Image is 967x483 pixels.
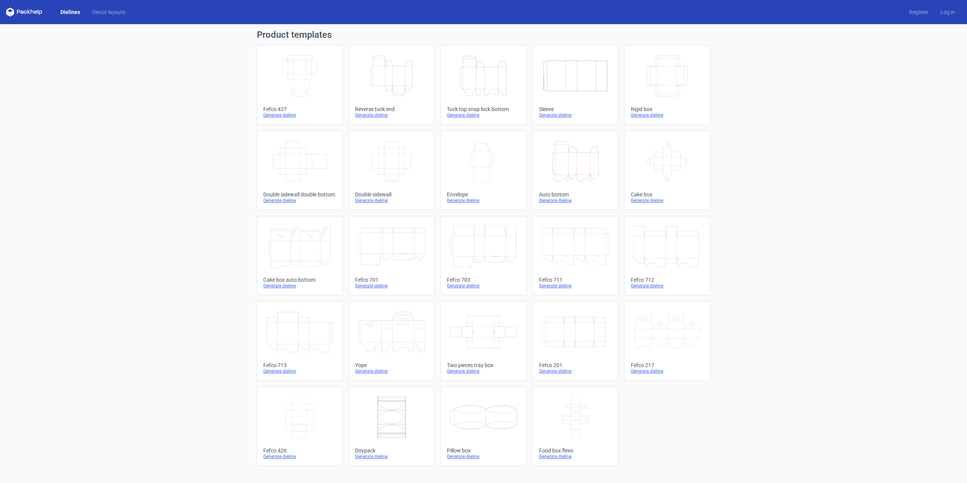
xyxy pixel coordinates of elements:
[631,368,704,374] div: Generate dieline
[257,216,343,295] a: Cake box auto bottomGenerate dieline
[263,368,336,374] div: Generate dieline
[624,45,710,125] a: Rigid boxGenerate dieline
[539,198,612,204] div: Generate dieline
[349,216,434,295] a: Fefco 701Generate dieline
[533,387,618,466] a: Food box flexoGenerate dieline
[440,45,526,125] a: Tuck top snap lock bottomGenerate dieline
[54,8,86,16] a: Dielines
[624,131,710,210] a: Cake boxGenerate dieline
[539,106,612,112] div: Sleeve
[355,106,428,112] div: Reverse tuck end
[624,216,710,295] a: Fefco 712Generate dieline
[257,45,343,125] a: Fefco 427Generate dieline
[355,283,428,289] div: Generate dieline
[903,8,935,16] a: Register
[349,301,434,381] a: YopeGenerate dieline
[355,448,428,454] div: Doypack
[263,112,336,118] div: Generate dieline
[440,216,526,295] a: Fefco 703Generate dieline
[539,283,612,289] div: Generate dieline
[447,362,520,368] div: Two pieces tray box
[539,362,612,368] div: Fefco 201
[539,454,612,460] div: Generate dieline
[539,277,612,283] div: Fefco 711
[263,198,336,204] div: Generate dieline
[447,454,520,460] div: Generate dieline
[349,387,434,466] a: DoypackGenerate dieline
[263,277,336,283] div: Cake box auto bottom
[263,106,336,112] div: Fefco 427
[257,301,343,381] a: Fefco 713Generate dieline
[349,45,434,125] a: Reverse tuck endGenerate dieline
[355,362,428,368] div: Yope
[355,198,428,204] div: Generate dieline
[935,8,961,16] a: Log in
[533,131,618,210] a: Auto bottomGenerate dieline
[355,368,428,374] div: Generate dieline
[631,283,704,289] div: Generate dieline
[447,112,520,118] div: Generate dieline
[257,30,710,39] h1: Product templates
[539,368,612,374] div: Generate dieline
[355,454,428,460] div: Generate dieline
[263,283,336,289] div: Generate dieline
[533,301,618,381] a: Fefco 201Generate dieline
[263,454,336,460] div: Generate dieline
[257,131,343,210] a: Double sidewall double bottomGenerate dieline
[447,277,520,283] div: Fefco 703
[447,283,520,289] div: Generate dieline
[440,387,526,466] a: Pillow boxGenerate dieline
[539,448,612,454] div: Food box flexo
[631,106,704,112] div: Rigid box
[86,8,131,16] a: Diecut layouts
[440,301,526,381] a: Two pieces tray boxGenerate dieline
[355,191,428,198] div: Double sidewall
[539,191,612,198] div: Auto bottom
[631,198,704,204] div: Generate dieline
[263,362,336,368] div: Fefco 713
[624,301,710,381] a: Fefco 217Generate dieline
[447,198,520,204] div: Generate dieline
[631,277,704,283] div: Fefco 712
[355,277,428,283] div: Fefco 701
[263,448,336,454] div: Fefco 426
[349,131,434,210] a: Double sidewallGenerate dieline
[533,45,618,125] a: SleeveGenerate dieline
[533,216,618,295] a: Fefco 711Generate dieline
[539,112,612,118] div: Generate dieline
[440,131,526,210] a: EnvelopeGenerate dieline
[447,106,520,112] div: Tuck top snap lock bottom
[447,191,520,198] div: Envelope
[447,368,520,374] div: Generate dieline
[631,362,704,368] div: Fefco 217
[631,191,704,198] div: Cake box
[355,112,428,118] div: Generate dieline
[257,387,343,466] a: Fefco 426Generate dieline
[447,448,520,454] div: Pillow box
[631,112,704,118] div: Generate dieline
[263,191,336,198] div: Double sidewall double bottom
